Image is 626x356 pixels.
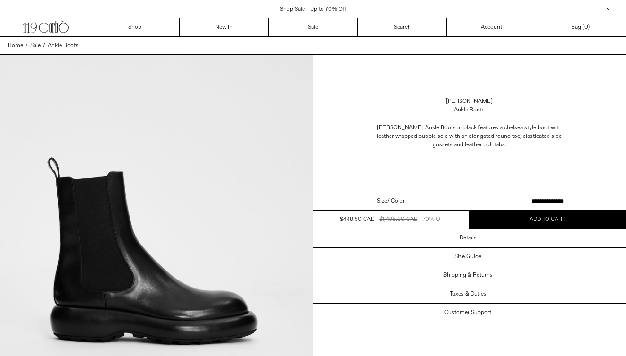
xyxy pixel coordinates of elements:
span: Add to cart [530,216,565,223]
h3: Taxes & Duties [450,291,487,297]
a: Shop Sale - Up to 70% Off [280,6,347,13]
div: $1,495.00 CAD [379,215,417,224]
a: Ankle Boots [48,42,78,50]
span: / Color [387,197,405,205]
a: Home [8,42,23,50]
span: / [26,42,28,50]
span: / [43,42,45,50]
h3: Size Guide [454,254,481,260]
div: Ankle Boots [454,106,485,114]
h3: Details [460,235,477,241]
button: Add to cart [469,211,626,229]
a: Sale [269,18,358,36]
a: Bag () [536,18,626,36]
h3: Shipping & Returns [443,272,493,279]
div: $448.50 CAD [340,215,374,224]
span: 0 [584,24,588,31]
div: 70% OFF [423,215,447,224]
h3: Customer Support [444,309,491,316]
span: ) [584,23,590,32]
a: Shop [90,18,180,36]
span: Size [377,197,387,205]
a: [PERSON_NAME] [446,97,493,106]
a: Sale [30,42,41,50]
span: [PERSON_NAME] Ankle Boots in black features a chelsea style boot with leather wrapped bubble sole... [375,124,564,149]
a: Search [358,18,447,36]
a: New In [180,18,269,36]
a: Account [447,18,536,36]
